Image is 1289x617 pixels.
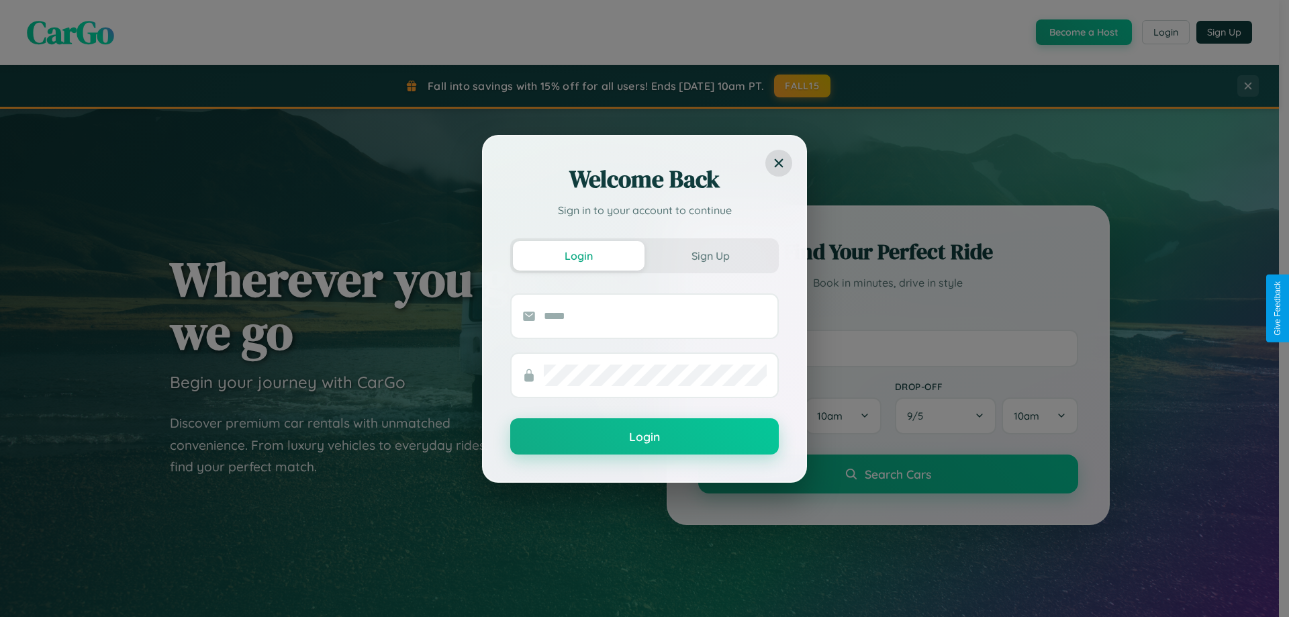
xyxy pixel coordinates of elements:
[1273,281,1282,336] div: Give Feedback
[510,202,779,218] p: Sign in to your account to continue
[644,241,776,271] button: Sign Up
[510,418,779,455] button: Login
[510,163,779,195] h2: Welcome Back
[513,241,644,271] button: Login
